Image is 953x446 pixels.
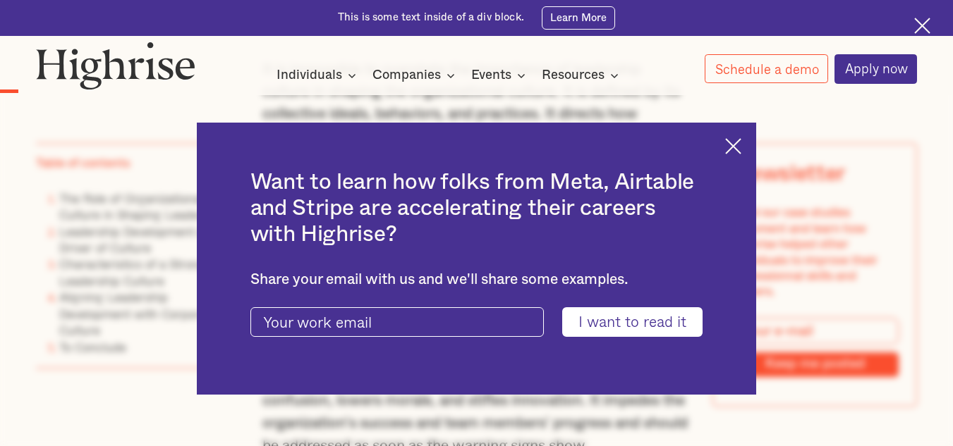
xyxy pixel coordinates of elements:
[562,307,703,337] input: I want to read it
[338,11,524,25] div: This is some text inside of a div block.
[250,307,544,337] input: Your work email
[471,67,530,84] div: Events
[36,42,195,89] img: Highrise logo
[372,67,441,84] div: Companies
[725,138,741,154] img: Cross icon
[705,54,829,83] a: Schedule a demo
[914,18,930,34] img: Cross icon
[277,67,342,84] div: Individuals
[250,307,703,337] form: current-ascender-blog-article-modal-form
[542,67,623,84] div: Resources
[250,170,703,247] h2: Want to learn how folks from Meta, Airtable and Stripe are accelerating their careers with Highrise?
[542,67,605,84] div: Resources
[542,6,615,30] a: Learn More
[372,67,459,84] div: Companies
[834,54,918,84] a: Apply now
[250,271,703,289] div: Share your email with us and we'll share some examples.
[471,67,511,84] div: Events
[277,67,360,84] div: Individuals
